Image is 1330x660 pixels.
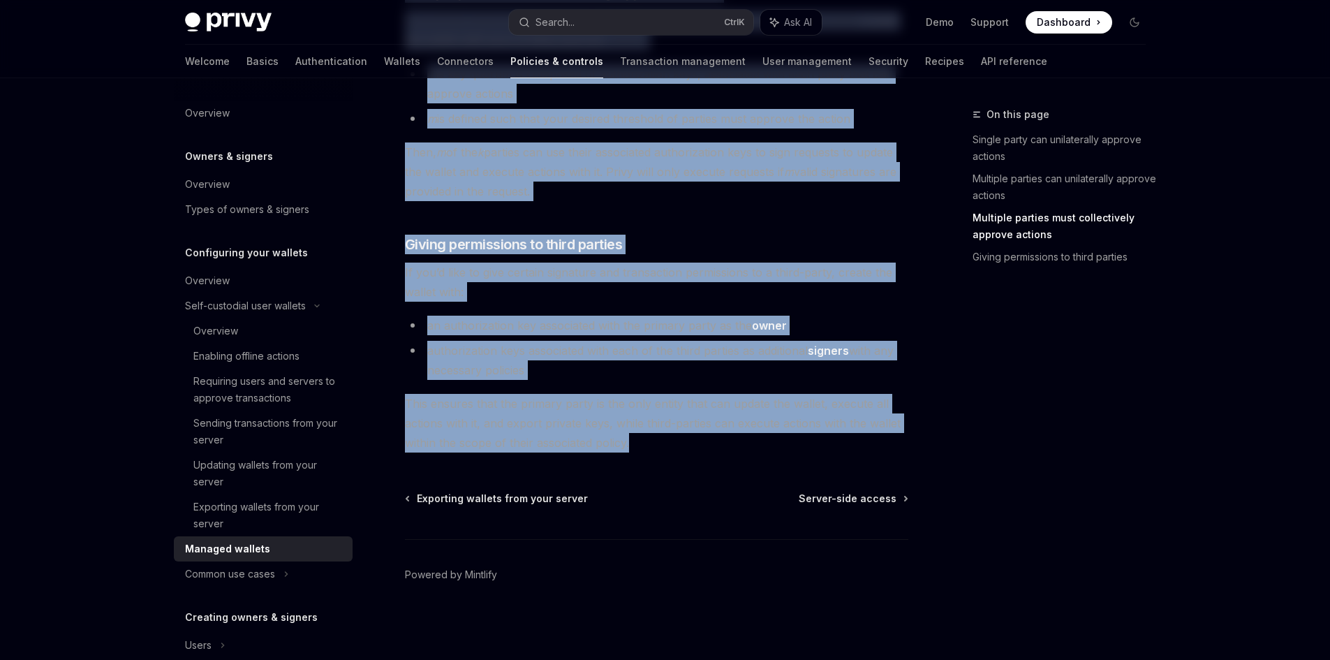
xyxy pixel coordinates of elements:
div: Enabling offline actions [193,348,300,365]
a: Overview [174,318,353,344]
h5: Owners & signers [185,148,273,165]
h5: Creating owners & signers [185,609,318,626]
a: Server-side access [799,492,907,506]
div: Sending transactions from your server [193,415,344,448]
strong: signers [808,344,849,358]
a: User management [762,45,852,78]
a: Demo [926,15,954,29]
em: m [427,112,437,126]
a: Connectors [437,45,494,78]
a: Managed wallets [174,536,353,562]
li: an authorization key associated with the primary party as the [405,316,908,335]
button: Toggle dark mode [1123,11,1146,34]
li: the key quorum is composed of authorization keys, associated with each party that can approve act... [405,64,908,103]
a: Dashboard [1026,11,1112,34]
em: k [478,145,484,159]
span: On this page [987,106,1049,123]
a: Recipes [925,45,964,78]
h5: Configuring your wallets [185,244,308,261]
a: Single party can unilaterally approve actions [973,129,1157,168]
button: Ask AI [760,10,822,35]
a: Security [869,45,908,78]
a: Overview [174,268,353,293]
a: Multiple parties can unilaterally approve actions [973,168,1157,207]
div: Common use cases [185,566,275,582]
a: Updating wallets from your server [174,453,353,494]
div: Overview [193,323,238,339]
a: Overview [174,172,353,197]
span: This ensures that the primary party is the only entity that can update the wallet, execute all ac... [405,394,908,453]
em: m [436,145,446,159]
button: Search...CtrlK [509,10,753,35]
a: Support [970,15,1009,29]
a: Policies & controls [510,45,603,78]
div: Overview [185,272,230,289]
div: Types of owners & signers [185,201,309,218]
span: If you’d like to give certain signature and transaction permissions to a third-party, create the ... [405,263,908,302]
a: Exporting wallets from your server [174,494,353,536]
div: Search... [535,14,575,31]
a: Types of owners & signers [174,197,353,222]
span: Server-side access [799,492,896,506]
a: Enabling offline actions [174,344,353,369]
strong: owner [752,318,787,332]
a: Powered by Mintlify [405,568,497,582]
span: Giving permissions to third parties [405,235,623,254]
div: Managed wallets [185,541,270,557]
div: Overview [185,176,230,193]
a: Overview [174,101,353,126]
a: Wallets [384,45,420,78]
a: Exporting wallets from your server [406,492,588,506]
div: Users [185,637,212,654]
em: m [784,165,794,179]
span: Ask AI [784,15,812,29]
span: Exporting wallets from your server [417,492,588,506]
img: dark logo [185,13,272,32]
a: Giving permissions to third parties [973,246,1157,268]
a: Authentication [295,45,367,78]
div: Exporting wallets from your server [193,499,344,532]
div: Requiring users and servers to approve transactions [193,373,344,406]
div: Overview [185,105,230,122]
li: is defined such that your desired threshold of parties must approve the action [405,109,908,129]
div: Updating wallets from your server [193,457,344,490]
a: Welcome [185,45,230,78]
a: Sending transactions from your server [174,411,353,453]
a: Multiple parties must collectively approve actions [973,207,1157,246]
a: Requiring users and servers to approve transactions [174,369,353,411]
span: Dashboard [1037,15,1091,29]
div: Self-custodial user wallets [185,298,306,314]
li: authorization keys associated with each of the third parties as additional with any necessary pol... [405,341,908,380]
span: Ctrl K [724,17,745,28]
a: API reference [981,45,1047,78]
a: Basics [246,45,279,78]
a: Transaction management [620,45,746,78]
span: Then, of the parties can use their associated authorization keys to sign requests to update the w... [405,142,908,201]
